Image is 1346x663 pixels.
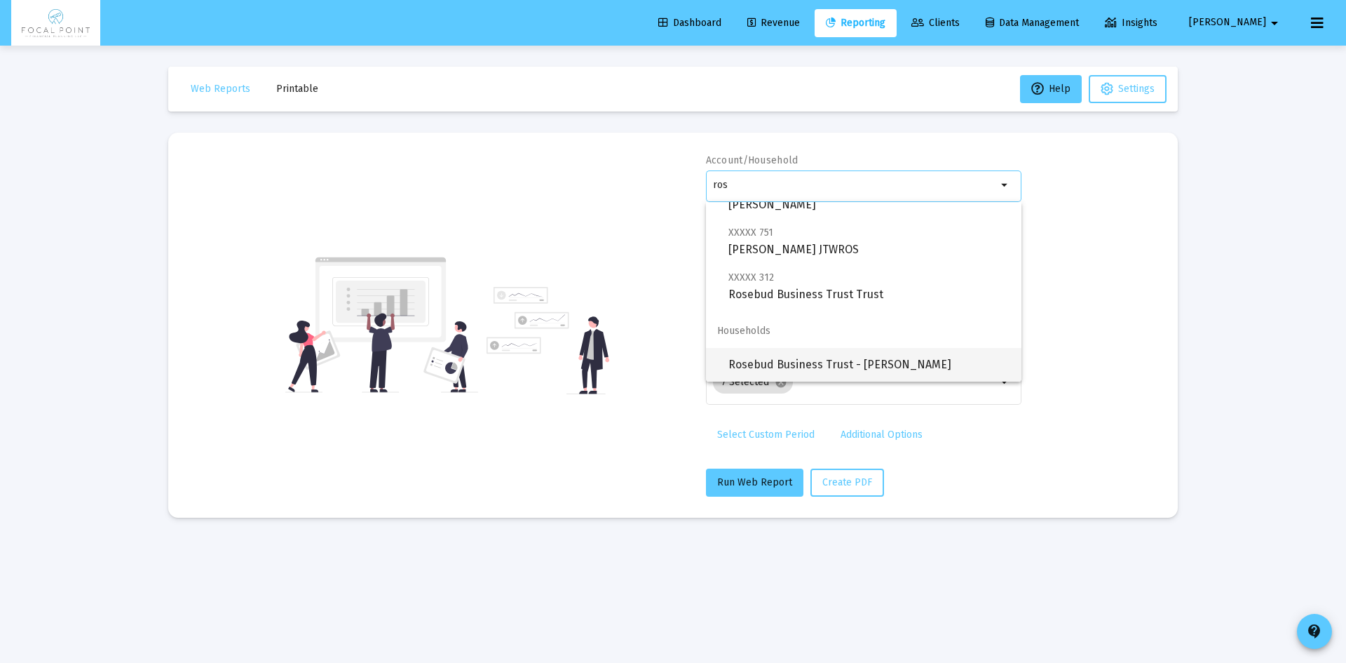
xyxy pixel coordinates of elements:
img: reporting [285,255,478,394]
span: Rosebud Business Trust Trust [728,269,1010,303]
button: Printable [265,75,329,103]
span: Create PDF [822,476,872,488]
a: Data Management [974,9,1090,37]
a: Dashboard [647,9,733,37]
span: [PERSON_NAME] JTWROS [728,224,1010,258]
img: reporting-alt [487,287,609,394]
a: Revenue [736,9,811,37]
mat-icon: contact_support [1306,623,1323,640]
span: Run Web Report [717,476,792,488]
mat-chip: 7 Selected [713,371,793,394]
span: Insights [1105,17,1157,29]
a: Insights [1094,9,1169,37]
a: Clients [900,9,971,37]
span: Printable [276,83,318,95]
button: Run Web Report [706,469,803,497]
button: [PERSON_NAME] [1172,8,1300,36]
mat-icon: cancel [775,376,787,389]
span: Rosebud Business Trust - [PERSON_NAME] [728,348,1010,382]
mat-icon: arrow_drop_down [1266,9,1283,37]
span: Web Reports [191,83,250,95]
button: Create PDF [810,469,884,497]
span: XXXXX 751 [728,227,773,239]
img: Dashboard [22,9,90,37]
span: Revenue [747,17,800,29]
input: Search or select an account or household [713,180,997,191]
button: Web Reports [179,75,261,103]
span: [PERSON_NAME] [1189,17,1266,29]
span: Help [1031,83,1070,95]
span: Households [706,314,1021,348]
span: Data Management [986,17,1079,29]
button: Settings [1089,75,1167,103]
button: Help [1020,75,1082,103]
mat-icon: arrow_drop_down [997,177,1014,194]
span: Settings [1118,83,1155,95]
span: Select Custom Period [717,429,815,441]
span: Dashboard [658,17,721,29]
span: Additional Options [841,429,923,441]
span: XXXXX 312 [728,272,774,283]
label: Account/Household [706,154,798,166]
span: Reporting [826,17,885,29]
mat-chip-list: Selection [713,368,997,396]
mat-icon: arrow_drop_down [997,374,1014,391]
span: Clients [911,17,960,29]
a: Reporting [815,9,897,37]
